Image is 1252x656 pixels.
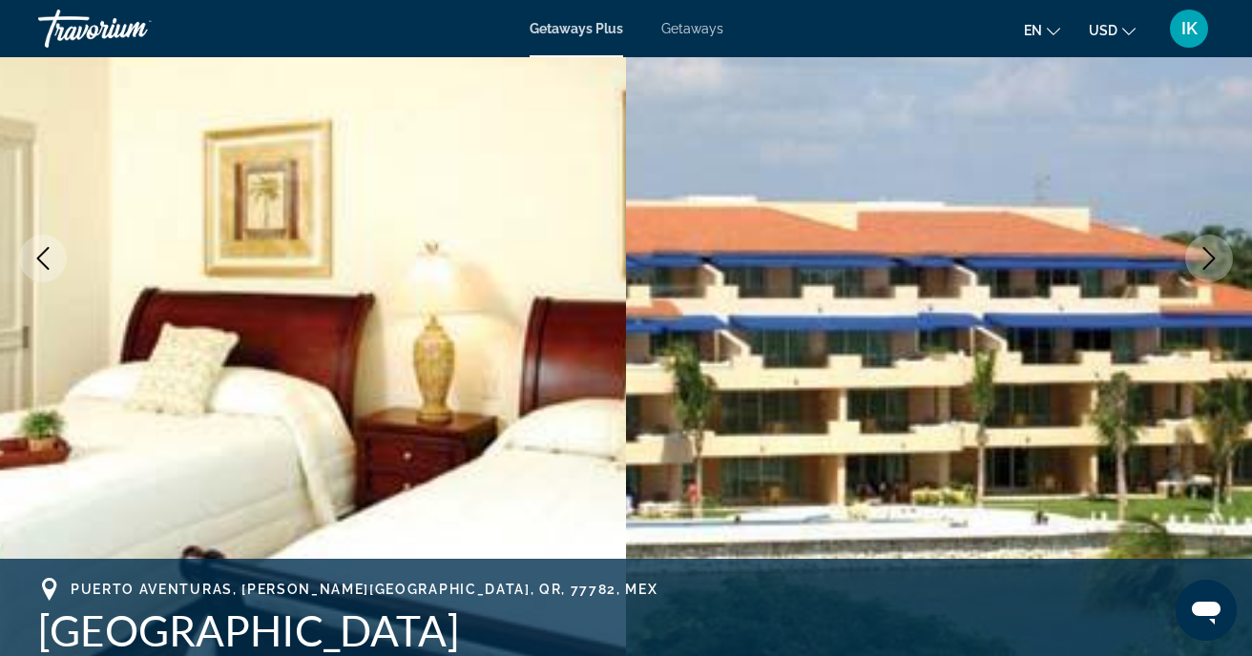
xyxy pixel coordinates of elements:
button: Change currency [1089,16,1136,44]
button: Previous image [19,235,67,282]
button: User Menu [1164,9,1214,49]
h1: [GEOGRAPHIC_DATA] [38,605,1214,655]
iframe: Button to launch messaging window [1176,580,1237,641]
span: IK [1181,19,1198,38]
a: Getaways [661,21,723,36]
span: USD [1089,23,1117,38]
a: Travorium [38,4,229,53]
button: Change language [1024,16,1060,44]
span: en [1024,23,1042,38]
a: Getaways Plus [530,21,623,36]
button: Next image [1185,235,1233,282]
span: Puerto Aventuras, [PERSON_NAME][GEOGRAPHIC_DATA], QR, 77782, MEX [71,582,658,597]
